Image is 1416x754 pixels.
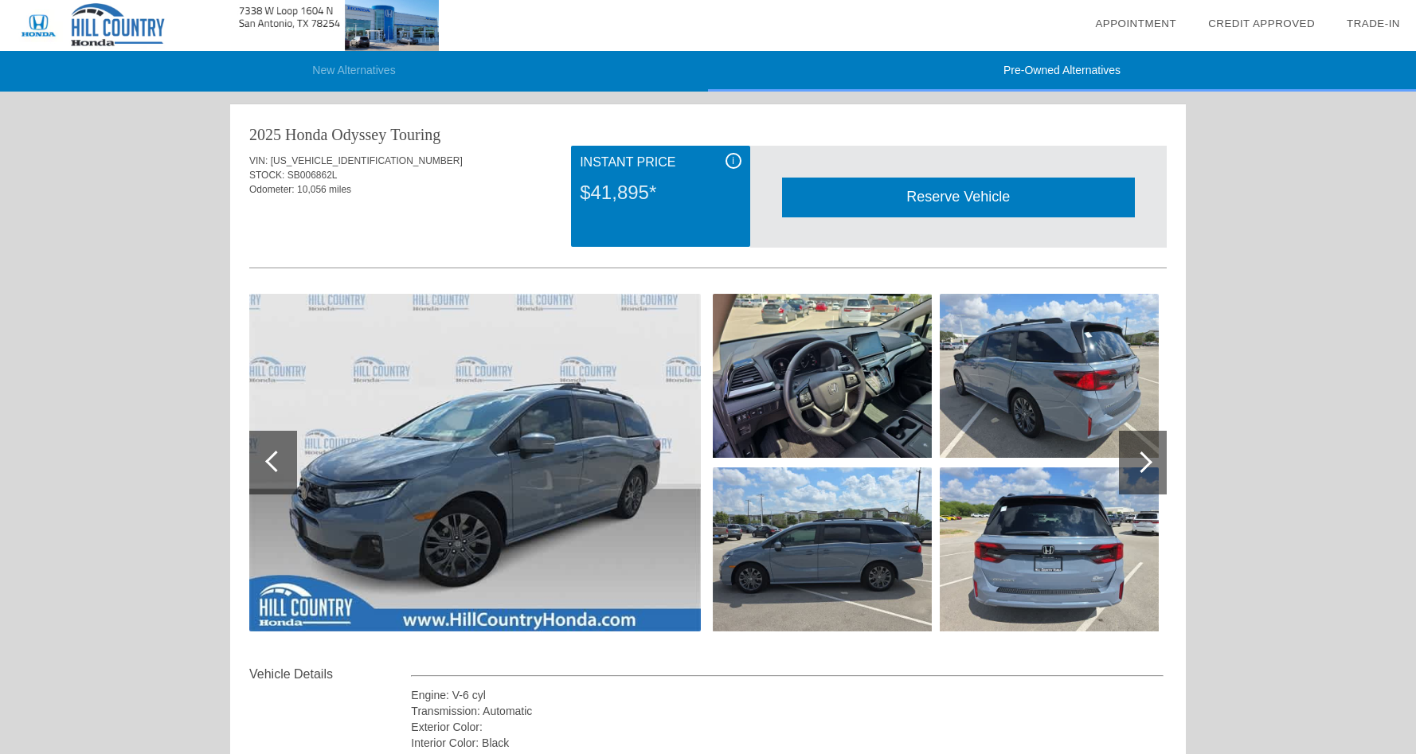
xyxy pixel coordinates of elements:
[411,735,1164,751] div: Interior Color: Black
[411,687,1164,703] div: Engine: V-6 cyl
[713,467,932,631] img: 70bd4214e26018c047708a3c1f3e282ex.jpg
[411,703,1164,719] div: Transmission: Automatic
[726,153,741,169] div: i
[940,294,1159,458] img: 937bd488f4ee148c3629645f5a941635x.jpg
[708,51,1416,92] li: Pre-Owned Alternatives
[249,184,295,195] span: Odometer:
[940,467,1159,631] img: 7d790fdd332f9c736a6e9a30465831f3x.jpg
[411,719,1164,735] div: Exterior Color:
[580,153,741,172] div: Instant Price
[1347,18,1400,29] a: Trade-In
[249,123,386,146] div: 2025 Honda Odyssey
[249,665,411,684] div: Vehicle Details
[580,172,741,213] div: $41,895*
[782,178,1135,217] div: Reserve Vehicle
[1208,18,1315,29] a: Credit Approved
[297,184,351,195] span: 10,056 miles
[390,123,440,146] div: Touring
[249,221,1167,246] div: Quoted on [DATE] 10:11:02 AM
[249,155,268,166] span: VIN:
[1095,18,1176,29] a: Appointment
[713,294,932,458] img: 5e6c86a5ac0813d7a1bde9f4b091fef2x.jpg
[271,155,463,166] span: [US_VEHICLE_IDENTIFICATION_NUMBER]
[288,170,338,181] span: SB006862L
[249,294,701,631] img: 83ec23a4a44d8f89de846157c983c022x.jpg
[249,170,284,181] span: STOCK:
